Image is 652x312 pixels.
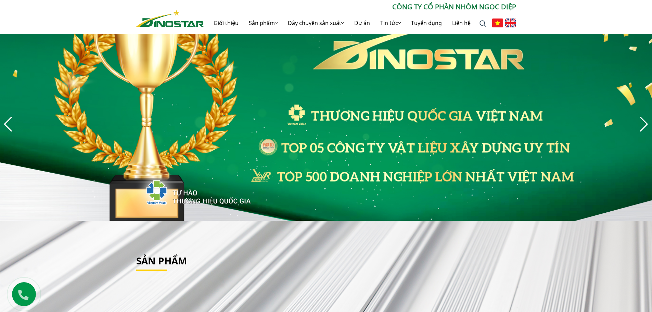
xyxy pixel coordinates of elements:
[639,117,649,132] div: Next slide
[447,12,476,34] a: Liên hệ
[204,2,516,12] p: CÔNG TY CỔ PHẦN NHÔM NGỌC DIỆP
[480,20,486,27] img: search
[505,18,516,27] img: English
[283,12,349,34] a: Dây chuyền sản xuất
[244,12,283,34] a: Sản phẩm
[375,12,406,34] a: Tin tức
[349,12,375,34] a: Dự án
[492,18,503,27] img: Tiếng Việt
[136,10,204,27] img: Nhôm Dinostar
[208,12,244,34] a: Giới thiệu
[136,254,187,267] a: Sản phẩm
[406,12,447,34] a: Tuyển dụng
[3,117,13,132] div: Previous slide
[126,167,252,214] img: thqg
[136,9,204,27] a: Nhôm Dinostar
